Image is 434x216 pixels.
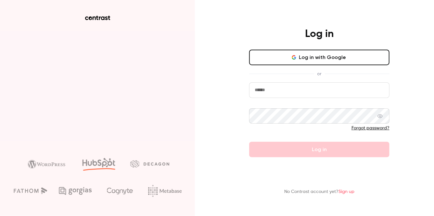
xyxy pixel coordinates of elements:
[305,28,334,41] h4: Log in
[338,189,354,194] a: Sign up
[284,188,354,195] p: No Contrast account yet?
[351,126,389,130] a: Forgot password?
[314,70,325,77] span: or
[249,50,389,65] button: Log in with Google
[130,160,169,167] img: decagon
